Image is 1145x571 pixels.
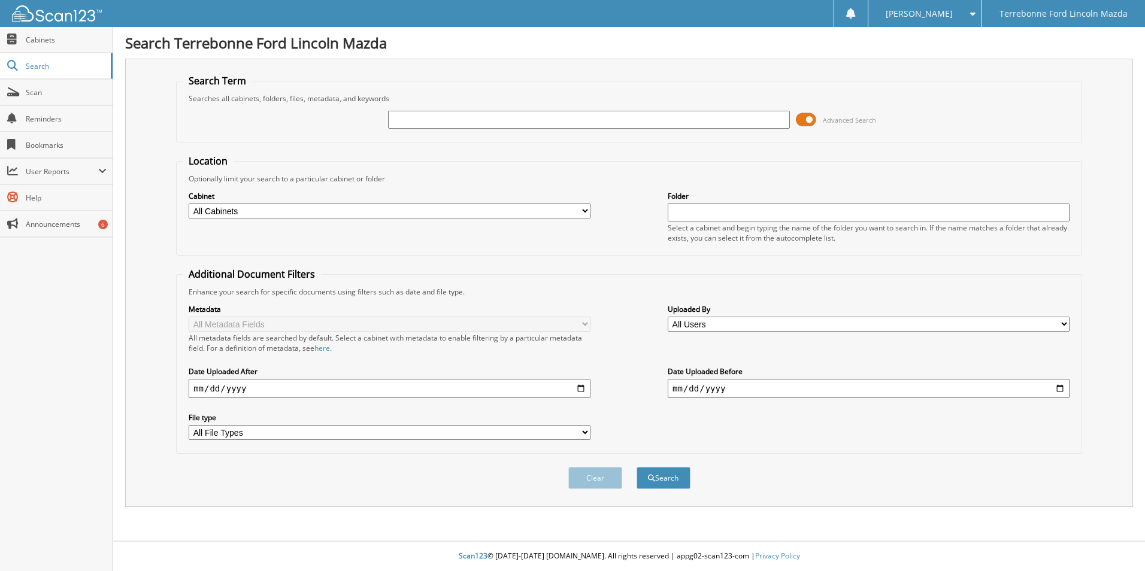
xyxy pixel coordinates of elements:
[26,166,98,177] span: User Reports
[755,551,800,561] a: Privacy Policy
[823,116,876,124] span: Advanced Search
[189,379,590,398] input: start
[886,10,953,17] span: [PERSON_NAME]
[183,268,321,281] legend: Additional Document Filters
[98,220,108,229] div: 6
[668,366,1070,376] label: Date Uploaded Before
[183,287,1076,297] div: Enhance your search for specific documents using filters such as date and file type.
[189,366,590,376] label: Date Uploaded After
[668,304,1070,314] label: Uploaded By
[189,333,590,353] div: All metadata fields are searched by default. Select a cabinet with metadata to enable filtering b...
[668,379,1070,398] input: end
[12,5,102,22] img: scan123-logo-white.svg
[183,93,1076,104] div: Searches all cabinets, folders, files, metadata, and keywords
[183,174,1076,184] div: Optionally limit your search to a particular cabinet or folder
[668,191,1070,201] label: Folder
[125,33,1133,53] h1: Search Terrebonne Ford Lincoln Mazda
[26,35,107,45] span: Cabinets
[183,74,252,87] legend: Search Term
[189,191,590,201] label: Cabinet
[189,412,590,423] label: File type
[568,467,622,489] button: Clear
[26,87,107,98] span: Scan
[999,10,1128,17] span: Terrebonne Ford Lincoln Mazda
[26,61,105,71] span: Search
[637,467,690,489] button: Search
[113,542,1145,571] div: © [DATE]-[DATE] [DOMAIN_NAME]. All rights reserved | appg02-scan123-com |
[668,223,1070,243] div: Select a cabinet and begin typing the name of the folder you want to search in. If the name match...
[26,193,107,203] span: Help
[314,343,330,353] a: here
[183,154,234,168] legend: Location
[459,551,487,561] span: Scan123
[26,114,107,124] span: Reminders
[26,140,107,150] span: Bookmarks
[26,219,107,229] span: Announcements
[189,304,590,314] label: Metadata
[1085,514,1145,571] iframe: Chat Widget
